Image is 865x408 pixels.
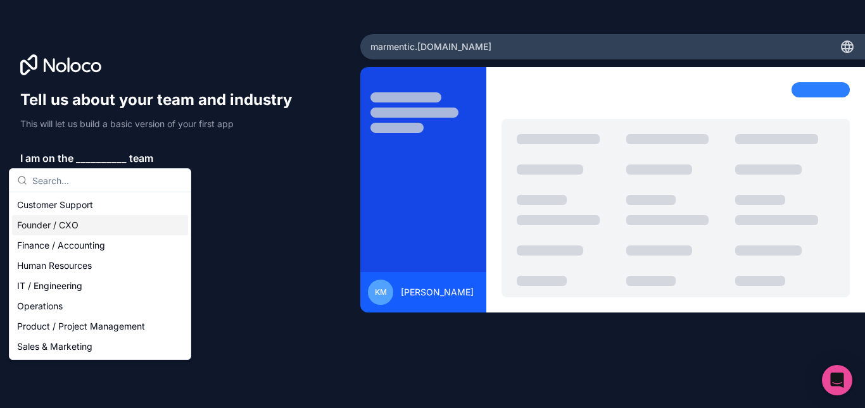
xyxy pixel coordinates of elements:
[12,256,188,276] div: Human Resources
[12,195,188,215] div: Customer Support
[20,151,73,166] span: I am on the
[12,215,188,235] div: Founder / CXO
[20,90,304,110] h1: Tell us about your team and industry
[375,287,387,297] span: km
[20,118,304,130] p: This will let us build a basic version of your first app
[370,40,491,53] span: marmentic .[DOMAIN_NAME]
[76,151,127,166] span: __________
[12,316,188,337] div: Product / Project Management
[401,286,474,299] span: [PERSON_NAME]
[12,276,188,296] div: IT / Engineering
[12,296,188,316] div: Operations
[12,235,188,256] div: Finance / Accounting
[822,365,852,395] div: Open Intercom Messenger
[129,151,153,166] span: team
[9,192,191,359] div: Suggestions
[12,337,188,357] div: Sales & Marketing
[32,169,183,192] input: Search...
